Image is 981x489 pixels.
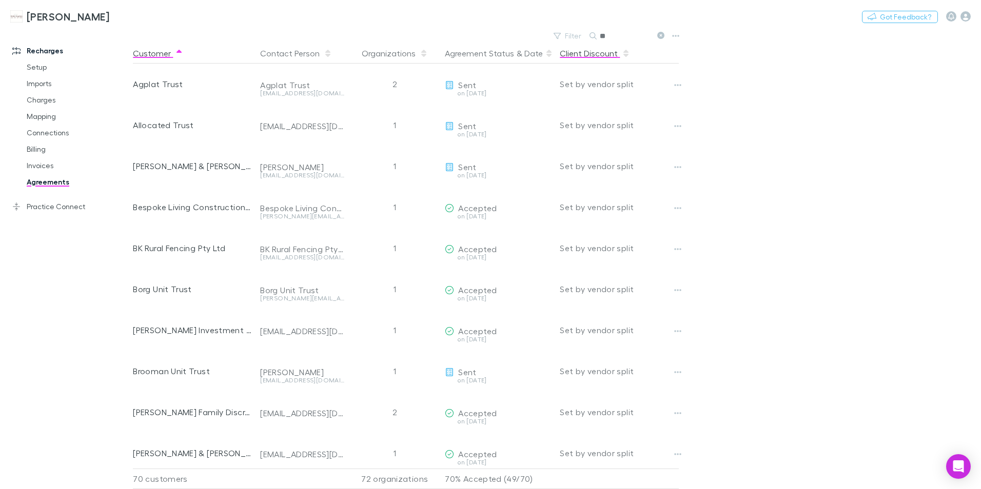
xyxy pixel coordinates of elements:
[16,59,139,75] a: Setup
[445,295,552,301] div: on [DATE]
[260,449,344,459] div: [EMAIL_ADDRESS][DOMAIN_NAME]
[133,468,256,489] div: 70 customers
[560,392,679,433] div: Set by vendor split
[445,469,552,488] p: 70% Accepted (49/70)
[348,433,441,474] div: 1
[348,187,441,228] div: 1
[362,43,428,64] button: Organizations
[260,295,344,301] div: [PERSON_NAME][EMAIL_ADDRESS][PERSON_NAME][DOMAIN_NAME]
[133,228,252,269] div: BK Rural Fencing Pty Ltd
[445,43,514,64] button: Agreement Status
[348,146,441,187] div: 1
[458,285,497,295] span: Accepted
[16,157,139,174] a: Invoices
[133,43,183,64] button: Customer
[445,43,552,64] div: &
[260,80,344,90] div: Agplat Trust
[260,377,344,383] div: [EMAIL_ADDRESS][DOMAIN_NAME]
[16,75,139,92] a: Imports
[16,174,139,190] a: Agreements
[458,80,476,90] span: Sent
[560,146,679,187] div: Set by vendor split
[348,64,441,105] div: 2
[133,64,252,105] div: Agplat Trust
[260,90,344,96] div: [EMAIL_ADDRESS][DOMAIN_NAME]
[445,213,552,219] div: on [DATE]
[458,326,497,336] span: Accepted
[458,408,497,418] span: Accepted
[260,213,344,219] div: [PERSON_NAME][EMAIL_ADDRESS][DOMAIN_NAME]
[458,121,476,131] span: Sent
[560,351,679,392] div: Set by vendor split
[16,108,139,125] a: Mapping
[260,326,344,336] div: [EMAIL_ADDRESS][DOMAIN_NAME]
[458,449,497,459] span: Accepted
[133,351,252,392] div: Brooman Unit Trust
[445,90,552,96] div: on [DATE]
[348,468,441,489] div: 72 organizations
[133,392,252,433] div: [PERSON_NAME] Family Discretionary Trust
[16,92,139,108] a: Charges
[133,187,252,228] div: Bespoke Living Constructions Pty Ltd
[260,203,344,213] div: Bespoke Living Constructions Pty Ltd
[260,367,344,377] div: [PERSON_NAME]
[133,269,252,310] div: Borg Unit Trust
[458,244,497,254] span: Accepted
[458,367,476,377] span: Sent
[560,228,679,269] div: Set by vendor split
[27,10,109,23] h3: [PERSON_NAME]
[560,310,679,351] div: Set by vendor split
[4,4,115,29] a: [PERSON_NAME]
[16,141,139,157] a: Billing
[445,459,552,465] div: on [DATE]
[133,146,252,187] div: [PERSON_NAME] & [PERSON_NAME]
[2,198,139,215] a: Practice Connect
[133,105,252,146] div: Allocated Trust
[560,105,679,146] div: Set by vendor split
[560,187,679,228] div: Set by vendor split
[445,254,552,260] div: on [DATE]
[560,269,679,310] div: Set by vendor split
[946,454,971,479] div: Open Intercom Messenger
[560,43,630,64] button: Client Discount
[560,64,679,105] div: Set by vendor split
[548,30,587,42] button: Filter
[445,131,552,137] div: on [DATE]
[348,105,441,146] div: 1
[445,172,552,178] div: on [DATE]
[348,310,441,351] div: 1
[458,203,497,213] span: Accepted
[445,418,552,424] div: on [DATE]
[2,43,139,59] a: Recharges
[524,43,543,64] button: Date
[133,310,252,351] div: [PERSON_NAME] Investment Trust
[260,43,332,64] button: Contact Person
[260,254,344,260] div: [EMAIL_ADDRESS][DOMAIN_NAME]
[445,377,552,383] div: on [DATE]
[260,285,344,295] div: Borg Unit Trust
[260,162,344,172] div: [PERSON_NAME]
[348,228,441,269] div: 1
[862,11,938,23] button: Got Feedback?
[260,172,344,178] div: [EMAIL_ADDRESS][DOMAIN_NAME]
[133,433,252,474] div: [PERSON_NAME] & [PERSON_NAME]
[348,269,441,310] div: 1
[16,125,139,141] a: Connections
[348,392,441,433] div: 2
[260,408,344,418] div: [EMAIL_ADDRESS][DOMAIN_NAME]
[260,244,344,254] div: BK Rural Fencing Pty Ltd
[560,433,679,474] div: Set by vendor split
[260,121,344,131] div: [EMAIL_ADDRESS][DOMAIN_NAME]
[10,10,23,23] img: Hales Douglass's Logo
[445,336,552,342] div: on [DATE]
[348,351,441,392] div: 1
[458,162,476,172] span: Sent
